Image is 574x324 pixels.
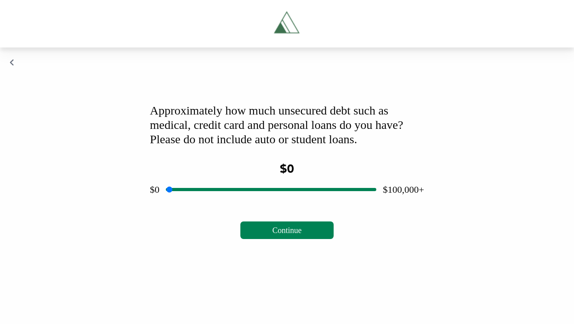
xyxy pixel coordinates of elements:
[150,184,159,195] span: $0
[150,103,424,146] div: Approximately how much unsecured debt such as medical, credit card and personal loans do you have...
[383,184,424,195] span: $100,000+
[280,164,294,176] span: $0
[272,226,301,235] span: Continue
[240,221,333,239] button: Continue
[269,6,305,41] img: Tryascend.com
[234,6,340,41] a: Tryascend.com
